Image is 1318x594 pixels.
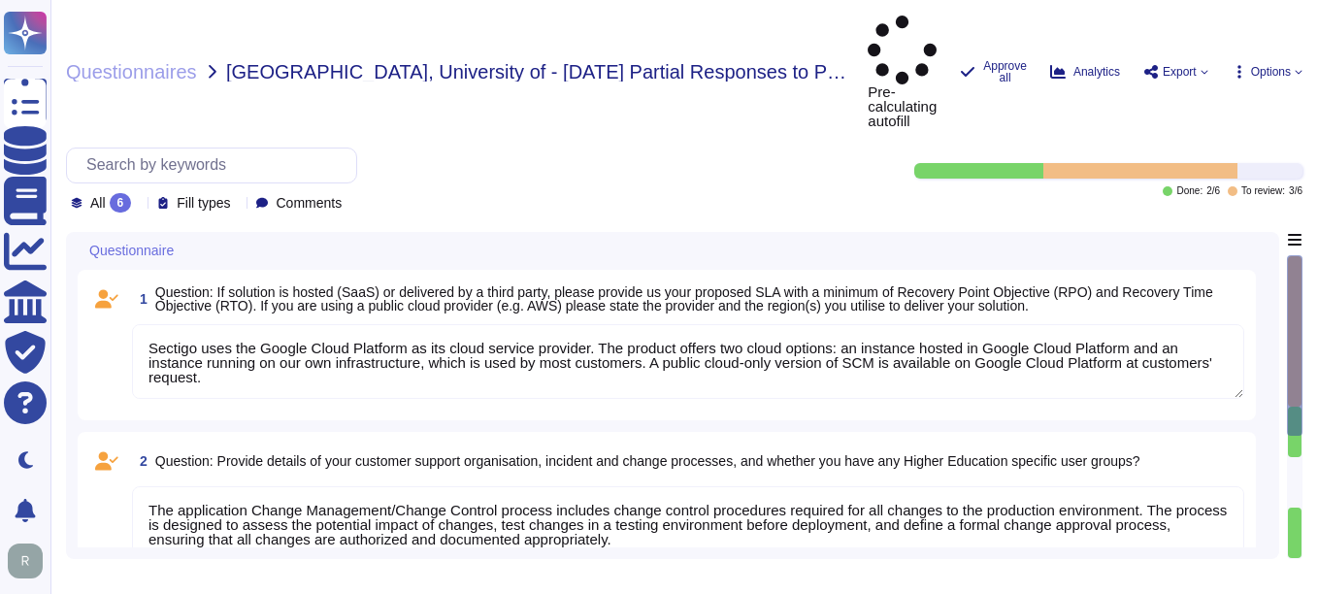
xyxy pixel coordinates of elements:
[226,62,852,82] span: [GEOGRAPHIC_DATA], University of - [DATE] Partial Responses to Part C Copy
[8,544,43,578] img: user
[132,454,148,468] span: 2
[132,324,1244,399] textarea: Sectigo uses the Google Cloud Platform as its cloud service provider. The product offers two clou...
[155,284,1213,313] span: Question: If solution is hosted (SaaS) or delivered by a third party, please provide us your prop...
[77,148,356,182] input: Search by keywords
[4,540,56,582] button: user
[1050,64,1120,80] button: Analytics
[66,62,197,82] span: Questionnaires
[155,453,1140,469] span: Question: Provide details of your customer support organisation, incident and change processes, a...
[276,196,342,210] span: Comments
[1163,66,1197,78] span: Export
[1289,186,1302,196] span: 3 / 6
[89,244,174,257] span: Questionnaire
[1206,186,1220,196] span: 2 / 6
[110,193,132,213] div: 6
[1176,186,1203,196] span: Done:
[1241,186,1285,196] span: To review:
[1073,66,1120,78] span: Analytics
[132,486,1244,561] textarea: The application Change Management/Change Control process includes change control procedures requi...
[1251,66,1291,78] span: Options
[90,196,106,210] span: All
[868,16,937,128] span: Pre-calculating autofill
[983,60,1027,83] span: Approve all
[960,60,1027,83] button: Approve all
[177,196,230,210] span: Fill types
[132,292,148,306] span: 1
